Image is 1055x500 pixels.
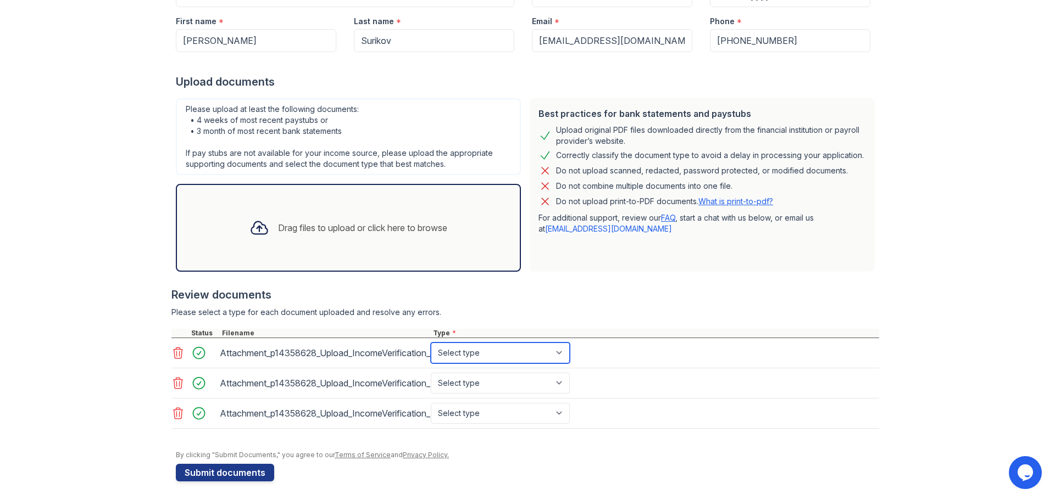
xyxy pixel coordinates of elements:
div: Please select a type for each document uploaded and resolve any errors. [171,307,879,318]
div: Review documents [171,287,879,302]
div: Upload original PDF files downloaded directly from the financial institution or payroll provider’... [556,125,866,147]
a: Terms of Service [335,451,391,459]
iframe: chat widget [1009,456,1044,489]
button: Submit documents [176,464,274,481]
a: What is print-to-pdf? [698,196,773,206]
div: Attachment_p14358628_Upload_IncomeVerification_Sep302025021740.pdf [220,344,426,362]
a: FAQ [661,213,675,222]
label: Phone [710,16,735,27]
div: Drag files to upload or click here to browse [278,221,447,234]
p: Do not upload print-to-PDF documents. [556,196,773,207]
div: Do not combine multiple documents into one file. [556,179,732,193]
div: By clicking "Submit Documents," you agree to our and [176,451,879,459]
div: Status [189,329,220,338]
div: Do not upload scanned, redacted, password protected, or modified documents. [556,164,848,177]
div: Type [431,329,879,338]
div: Filename [220,329,431,338]
label: Last name [354,16,394,27]
div: Please upload at least the following documents: • 4 weeks of most recent paystubs or • 3 month of... [176,98,521,175]
p: For additional support, review our , start a chat with us below, or email us at [538,212,866,234]
div: Upload documents [176,74,879,89]
div: Attachment_p14358628_Upload_IncomeVerification_Sep302025021754.pdf [220,374,426,392]
div: Best practices for bank statements and paystubs [538,107,866,120]
div: Attachment_p14358628_Upload_IncomeVerification_Sep302025021717.pdf [220,405,426,422]
label: Email [532,16,552,27]
a: [EMAIL_ADDRESS][DOMAIN_NAME] [545,224,672,233]
div: Correctly classify the document type to avoid a delay in processing your application. [556,149,864,162]
a: Privacy Policy. [403,451,449,459]
label: First name [176,16,216,27]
